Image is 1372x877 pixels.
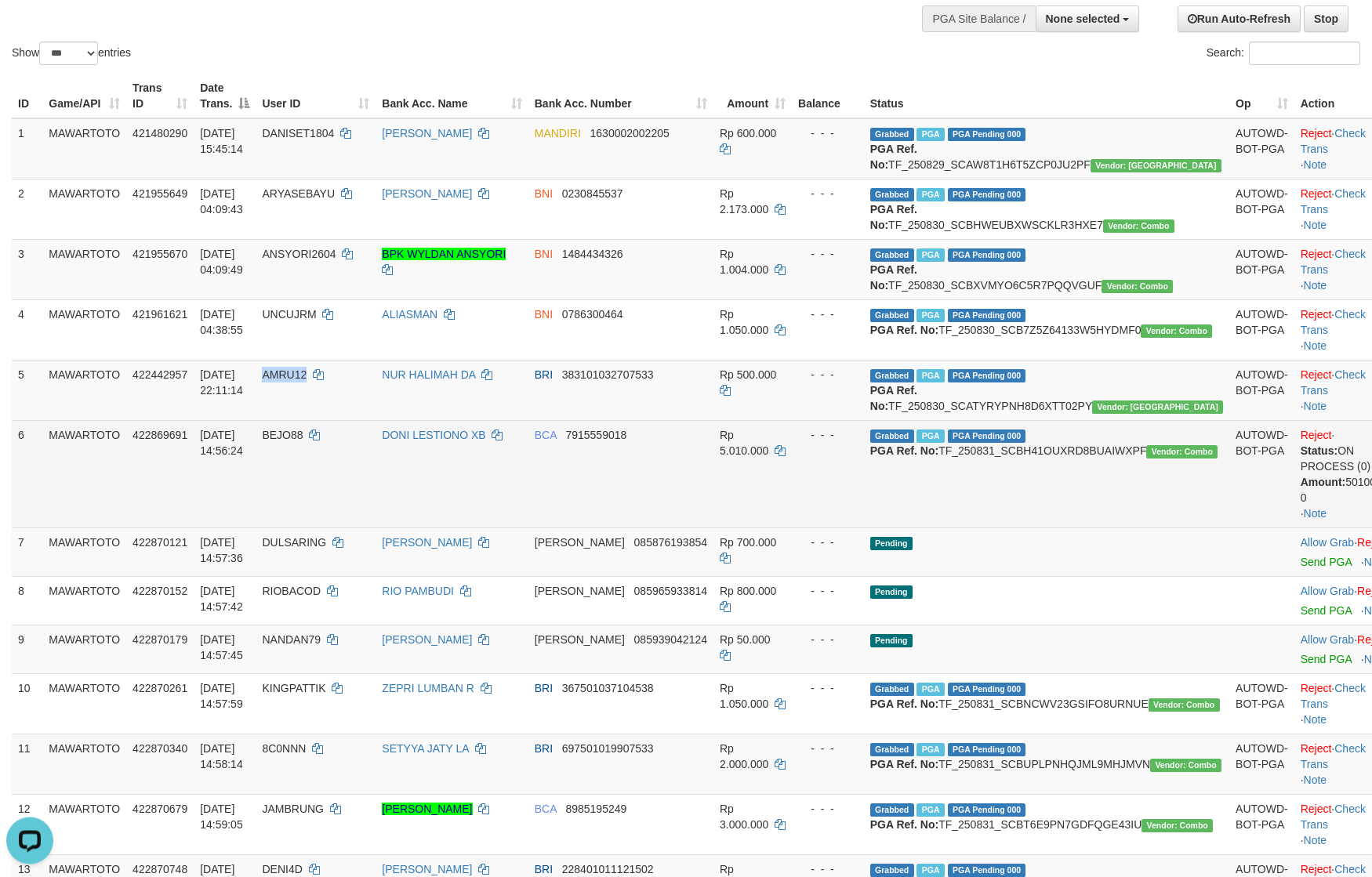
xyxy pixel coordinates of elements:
td: 7 [12,528,42,577]
span: JAMBRUNG [262,803,324,816]
td: 5 [12,361,42,421]
div: - - - [798,126,858,142]
span: · [1301,585,1357,598]
a: Send PGA [1301,654,1352,666]
span: 422870340 [132,743,187,756]
a: Reject [1301,683,1332,695]
th: User ID: activate to sort column ascending [256,74,376,119]
span: Copy 085965933814 to clipboard [634,585,707,598]
a: Reject [1301,309,1332,321]
td: MAWARTOTO [42,528,126,577]
div: PGA Site Balance / [922,6,1035,33]
b: PGA Ref. No: [870,204,917,232]
span: 421955649 [132,188,187,201]
label: Search: [1207,42,1360,66]
a: Reject [1301,864,1332,876]
td: MAWARTOTO [42,300,126,361]
span: Vendor URL: https://secure11.1velocity.biz [1142,820,1213,833]
div: - - - [798,368,858,383]
td: MAWARTOTO [42,119,126,180]
span: Marked by axnmarianovi [916,129,944,142]
span: Rp 5.010.000 [720,429,768,458]
td: MAWARTOTO [42,421,126,528]
span: Vendor URL: https://secure11.1velocity.biz [1150,759,1221,773]
a: Stop [1304,6,1348,33]
th: Amount: activate to sort column ascending [713,74,792,119]
a: Note [1304,835,1327,847]
span: Copy 8985195249 to clipboard [565,803,626,816]
a: Reject [1301,128,1332,140]
span: BEJO88 [262,429,303,442]
th: Balance [792,74,864,119]
div: - - - [798,584,858,600]
span: 8C0NNN [262,743,306,756]
span: 422870121 [132,537,187,549]
span: [DATE] 14:57:36 [200,537,243,565]
span: Copy 7915559018 to clipboard [565,429,626,442]
a: SETYYA JATY LA [382,743,469,756]
td: TF_250831_SCBT6E9PN7GDFQGE43IU [864,795,1229,855]
span: None selected [1046,13,1120,26]
span: [DATE] 14:57:59 [200,683,243,711]
span: Pending [870,635,913,648]
div: - - - [798,681,858,697]
td: AUTOWD-BOT-PGA [1229,300,1294,361]
a: [PERSON_NAME] [382,864,472,876]
b: Amount: [1301,477,1346,489]
a: Allow Grab [1301,585,1354,598]
a: ALIASMAN [382,309,437,321]
span: Marked by axnjistel [916,310,944,323]
td: 12 [12,795,42,855]
a: Send PGA [1301,605,1352,618]
td: 2 [12,179,42,240]
td: AUTOWD-BOT-PGA [1229,361,1294,421]
a: Reject [1301,248,1332,261]
span: Grabbed [870,744,914,757]
span: Rp 1.004.000 [720,248,768,277]
td: 3 [12,240,42,300]
th: Game/API: activate to sort column ascending [42,74,126,119]
span: Rp 2.000.000 [720,743,768,771]
a: [PERSON_NAME] [382,188,472,201]
a: Note [1304,400,1327,413]
span: DENI4D [262,864,302,876]
td: 4 [12,300,42,361]
span: [DATE] 14:57:42 [200,585,243,614]
span: BNI [535,309,553,321]
span: Vendor URL: https://secure11.1velocity.biz [1149,699,1220,712]
td: TF_250830_SCB7Z5Z64133W5HYDMF0 [864,300,1229,361]
span: ARYASEBAYU [262,188,335,201]
span: RIOBACOD [262,585,321,598]
a: [PERSON_NAME] [382,803,472,816]
span: KINGPATTIK [262,683,325,695]
span: Rp 800.000 [720,585,776,598]
span: [DATE] 14:56:24 [200,429,243,458]
button: None selected [1036,6,1140,33]
span: Marked by axnmarianovi [916,683,944,697]
b: PGA Ref. No: [870,385,917,413]
td: AUTOWD-BOT-PGA [1229,674,1294,734]
span: Marked by axnmarianovi [916,430,944,444]
span: Rp 500.000 [720,369,776,382]
th: Trans ID: activate to sort column ascending [126,74,194,119]
td: TF_250830_SCBXVMYO6C5R7PQQVGUF [864,240,1229,300]
span: Grabbed [870,310,914,323]
span: Rp 50.000 [720,634,771,647]
span: 422869691 [132,429,187,442]
span: BRI [535,743,553,756]
a: Check Trans [1301,309,1366,337]
span: BRI [535,864,553,876]
b: PGA Ref. No: [870,698,938,711]
b: PGA Ref. No: [870,445,938,458]
span: MANDIRI [535,128,581,140]
span: NANDAN79 [262,634,321,647]
span: Grabbed [870,804,914,817]
td: MAWARTOTO [42,577,126,625]
td: AUTOWD-BOT-PGA [1229,734,1294,795]
label: Show entries [12,42,131,66]
a: Note [1304,774,1327,787]
div: - - - [798,428,858,444]
span: [PERSON_NAME] [535,537,625,549]
span: Rp 1.050.000 [720,309,768,337]
div: - - - [798,741,858,757]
